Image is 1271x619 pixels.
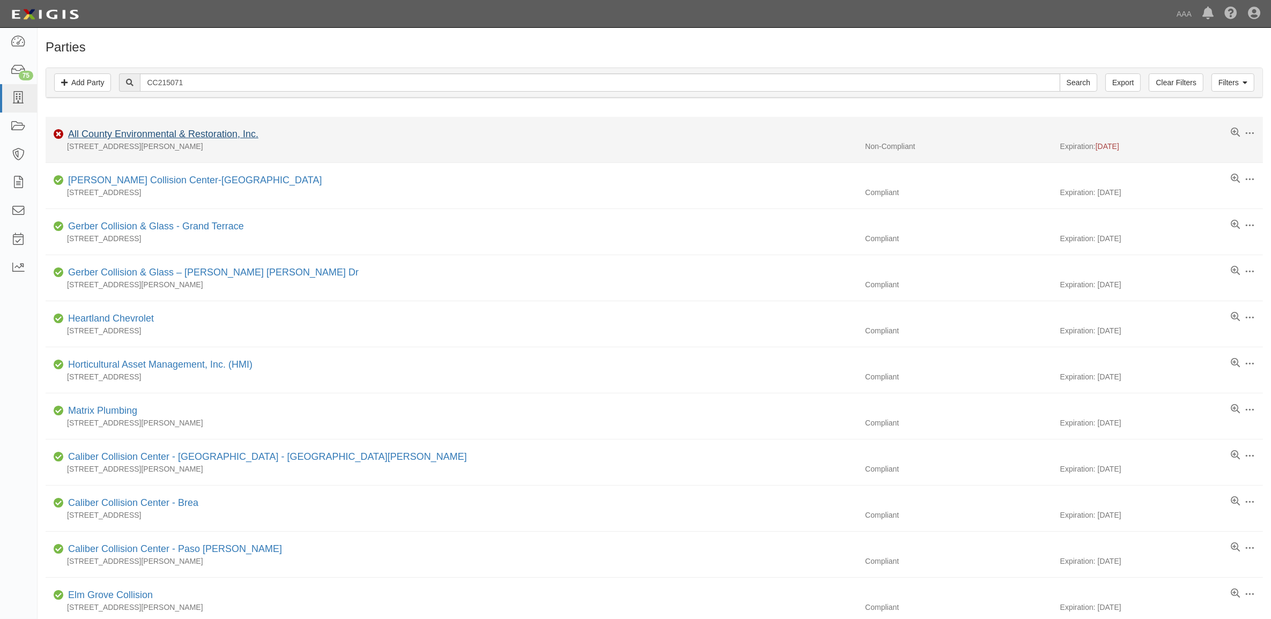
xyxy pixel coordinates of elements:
a: Caliber Collision Center - Brea [68,497,198,508]
a: Clear Filters [1149,73,1203,92]
div: Expiration: [DATE] [1060,556,1263,566]
div: 75 [19,71,33,80]
i: Compliant [54,269,64,277]
div: Compliant [857,187,1060,198]
a: Elm Grove Collision [68,590,153,600]
h1: Parties [46,40,1263,54]
div: Expiration: [DATE] [1060,417,1263,428]
div: Caliber Collision Center - Paso Robles [64,542,282,556]
div: Expiration: [DATE] [1060,371,1263,382]
div: [STREET_ADDRESS] [46,325,857,336]
div: [STREET_ADDRESS][PERSON_NAME] [46,279,857,290]
div: Heartland Chevrolet [64,312,154,326]
i: Compliant [54,223,64,230]
div: Expiration: [DATE] [1060,233,1263,244]
div: [STREET_ADDRESS] [46,187,857,198]
div: Compliant [857,510,1060,520]
a: Heartland Chevrolet [68,313,154,324]
input: Search [140,73,1060,92]
a: View results summary [1231,128,1240,138]
div: Caliber Collision Center - Glendale - South Louise St [64,450,467,464]
i: Compliant [54,453,64,461]
i: Non-Compliant [54,131,64,138]
div: Compliant [857,371,1060,382]
div: Matrix Plumbing [64,404,137,418]
i: Help Center - Complianz [1224,8,1237,20]
div: [STREET_ADDRESS] [46,371,857,382]
div: Joe Hudson's Collision Center-Grand Prairie [64,174,322,188]
a: View results summary [1231,450,1240,461]
div: Expiration: [DATE] [1060,510,1263,520]
div: Expiration: [DATE] [1060,187,1263,198]
div: [STREET_ADDRESS][PERSON_NAME] [46,141,857,152]
a: View results summary [1231,496,1240,507]
a: All County Environmental & Restoration, Inc. [68,129,258,139]
a: Caliber Collision Center - [GEOGRAPHIC_DATA] - [GEOGRAPHIC_DATA][PERSON_NAME] [68,451,467,462]
div: Elm Grove Collision [64,588,153,602]
a: Gerber Collision & Glass - Grand Terrace [68,221,244,232]
a: View results summary [1231,220,1240,230]
i: Compliant [54,499,64,507]
div: Compliant [857,279,1060,290]
i: Compliant [54,177,64,184]
i: Compliant [54,315,64,323]
a: View results summary [1231,542,1240,553]
div: [STREET_ADDRESS] [46,233,857,244]
div: Expiration: [DATE] [1060,602,1263,613]
a: View results summary [1231,312,1240,323]
img: logo-5460c22ac91f19d4615b14bd174203de0afe785f0fc80cf4dbbc73dc1793850b.png [8,5,82,24]
a: Caliber Collision Center - Paso [PERSON_NAME] [68,543,282,554]
div: Expiration: [DATE] [1060,279,1263,290]
a: View results summary [1231,174,1240,184]
div: Gerber Collision & Glass – Dallas King George Dr [64,266,359,280]
div: Expiration: [DATE] [1060,464,1263,474]
a: Horticultural Asset Management, Inc. (HMI) [68,359,252,370]
a: View results summary [1231,266,1240,277]
a: Export [1105,73,1141,92]
div: [STREET_ADDRESS][PERSON_NAME] [46,464,857,474]
div: Caliber Collision Center - Brea [64,496,198,510]
div: Compliant [857,602,1060,613]
div: Compliant [857,464,1060,474]
div: Gerber Collision & Glass - Grand Terrace [64,220,244,234]
div: Compliant [857,556,1060,566]
div: [STREET_ADDRESS][PERSON_NAME] [46,602,857,613]
div: Compliant [857,325,1060,336]
a: AAA [1171,3,1197,25]
div: [STREET_ADDRESS][PERSON_NAME] [46,556,857,566]
a: Add Party [54,73,111,92]
span: [DATE] [1096,142,1119,151]
div: Compliant [857,233,1060,244]
div: Horticultural Asset Management, Inc. (HMI) [64,358,252,372]
a: Gerber Collision & Glass – [PERSON_NAME] [PERSON_NAME] Dr [68,267,359,278]
i: Compliant [54,361,64,369]
div: Expiration: [1060,141,1263,152]
div: All County Environmental & Restoration, Inc. [64,128,258,141]
a: Matrix Plumbing [68,405,137,416]
a: View results summary [1231,588,1240,599]
div: Compliant [857,417,1060,428]
a: View results summary [1231,404,1240,415]
div: [STREET_ADDRESS] [46,510,857,520]
div: Expiration: [DATE] [1060,325,1263,336]
i: Compliant [54,407,64,415]
div: [STREET_ADDRESS][PERSON_NAME] [46,417,857,428]
a: [PERSON_NAME] Collision Center-[GEOGRAPHIC_DATA] [68,175,322,185]
div: Non-Compliant [857,141,1060,152]
a: View results summary [1231,358,1240,369]
input: Search [1060,73,1097,92]
i: Compliant [54,592,64,599]
a: Filters [1211,73,1254,92]
i: Compliant [54,546,64,553]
